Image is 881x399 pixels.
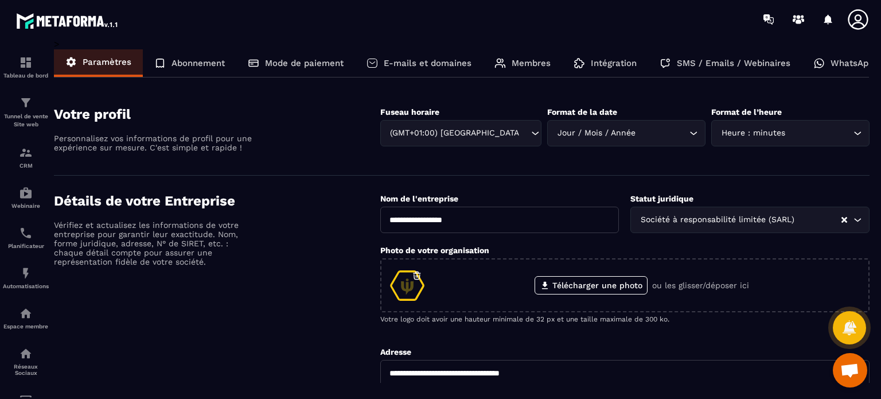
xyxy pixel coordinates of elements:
div: Search for option [380,120,542,146]
label: Format de la date [547,107,617,117]
label: Statut juridique [630,194,693,203]
img: formation [19,96,33,110]
span: Heure : minutes [719,127,788,140]
h4: Détails de votre Entreprise [54,193,380,209]
img: social-network [19,347,33,361]
img: formation [19,146,33,160]
label: Nom de l'entreprise [380,194,458,203]
a: schedulerschedulerPlanificateur [3,218,49,258]
img: logo [16,10,119,31]
img: automations [19,307,33,320]
p: Votre logo doit avoir une hauteur minimale de 32 px et une taille maximale de 300 ko. [380,315,870,323]
div: Ouvrir le chat [833,353,867,388]
p: Tableau de bord [3,72,49,79]
p: Abonnement [171,58,225,68]
button: Clear Selected [841,216,847,224]
p: Espace membre [3,323,49,330]
a: automationsautomationsWebinaire [3,177,49,218]
p: Réseaux Sociaux [3,363,49,376]
input: Search for option [638,127,687,140]
input: Search for option [788,127,851,140]
span: Société à responsabilité limitée (SARL) [638,214,797,226]
p: Tunnel de vente Site web [3,113,49,129]
img: automations [19,186,33,200]
a: automationsautomationsEspace membre [3,298,49,338]
input: Search for option [797,214,840,226]
p: Intégration [591,58,637,68]
p: Membres [512,58,551,68]
p: E-mails et domaines [384,58,471,68]
label: Adresse [380,347,411,357]
img: automations [19,266,33,280]
p: SMS / Emails / Webinaires [677,58,790,68]
input: Search for option [520,127,528,140]
div: Search for option [711,120,870,146]
p: WhatsApp [831,58,874,68]
p: Vérifiez et actualisez les informations de votre entreprise pour garantir leur exactitude. Nom, f... [54,220,255,266]
div: Search for option [547,120,705,146]
p: Webinaire [3,203,49,209]
div: Search for option [630,207,870,233]
label: Télécharger une photo [535,276,648,295]
p: ou les glisser/déposer ici [652,281,749,290]
label: Fuseau horaire [380,107,439,117]
a: automationsautomationsAutomatisations [3,258,49,298]
span: Jour / Mois / Année [555,127,638,140]
p: Personnalisez vos informations de profil pour une expérience sur mesure. C'est simple et rapide ! [54,134,255,152]
p: Automatisations [3,283,49,289]
label: Format de l’heure [711,107,782,117]
a: formationformationTunnel de vente Site web [3,87,49,137]
label: Photo de votre organisation [380,246,489,255]
p: Mode de paiement [265,58,344,68]
img: scheduler [19,226,33,240]
p: CRM [3,162,49,169]
img: formation [19,56,33,69]
a: formationformationTableau de bord [3,47,49,87]
span: (GMT+01:00) [GEOGRAPHIC_DATA] [388,127,520,140]
h4: Votre profil [54,106,380,122]
p: Paramètres [83,57,131,67]
a: formationformationCRM [3,137,49,177]
p: Planificateur [3,243,49,249]
a: social-networksocial-networkRéseaux Sociaux [3,338,49,385]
